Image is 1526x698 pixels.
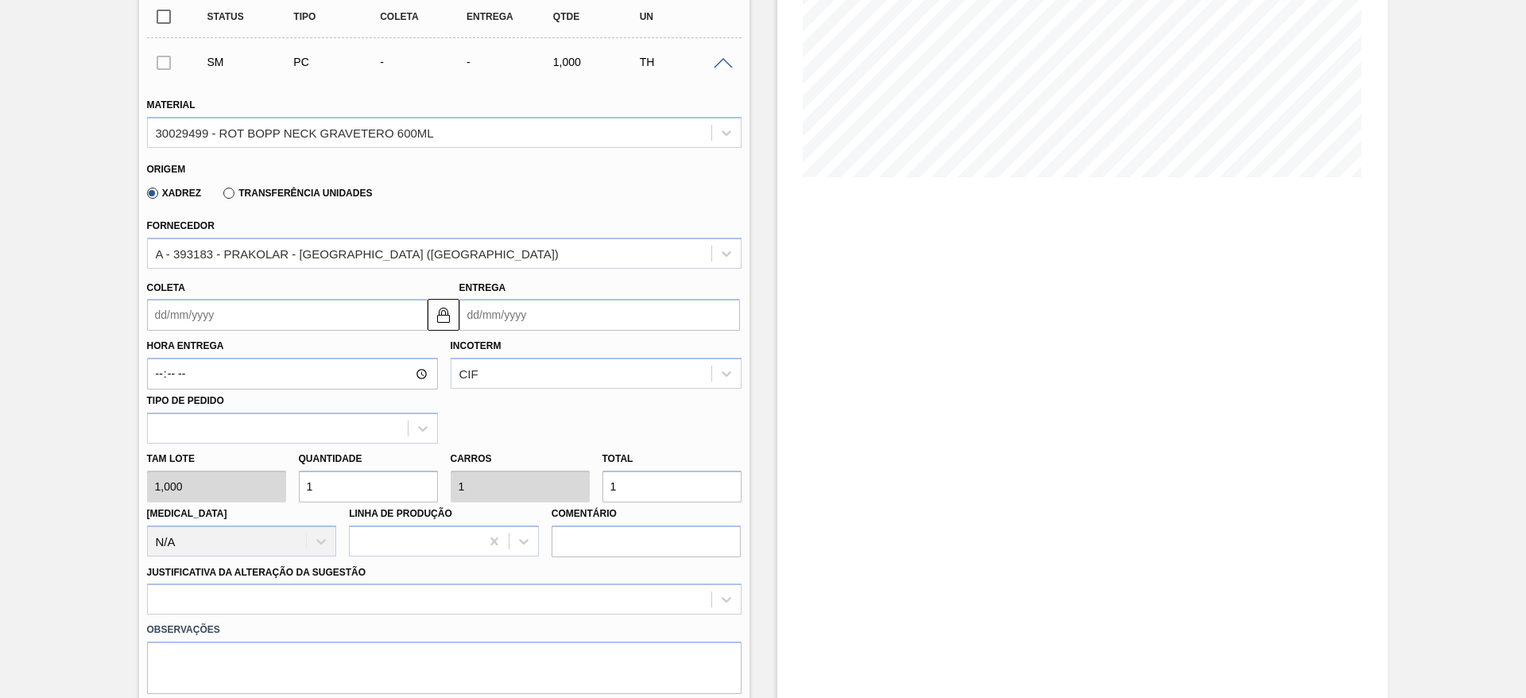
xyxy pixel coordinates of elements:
[147,619,742,642] label: Observações
[299,453,362,464] label: Quantidade
[147,220,215,231] label: Fornecedor
[459,282,506,293] label: Entrega
[147,299,428,331] input: dd/mm/yyyy
[636,56,732,68] div: TH
[463,11,559,22] div: Entrega
[349,508,452,519] label: Linha de Produção
[203,11,300,22] div: Status
[289,11,385,22] div: Tipo
[147,448,286,471] label: Tam lote
[203,56,300,68] div: Sugestão Manual
[147,99,196,111] label: Material
[459,367,478,381] div: CIF
[376,56,472,68] div: -
[602,453,633,464] label: Total
[223,188,372,199] label: Transferência Unidades
[147,567,366,578] label: Justificativa da Alteração da Sugestão
[289,56,385,68] div: Pedido de Compra
[451,453,492,464] label: Carros
[376,11,472,22] div: Coleta
[549,56,645,68] div: 1,000
[147,335,438,358] label: Hora Entrega
[147,188,202,199] label: Xadrez
[636,11,732,22] div: UN
[147,508,227,519] label: [MEDICAL_DATA]
[451,340,502,351] label: Incoterm
[549,11,645,22] div: Qtde
[434,305,453,324] img: locked
[147,164,186,175] label: Origem
[463,56,559,68] div: -
[147,282,185,293] label: Coleta
[552,502,742,525] label: Comentário
[428,299,459,331] button: locked
[156,126,434,139] div: 30029499 - ROT BOPP NECK GRAVETERO 600ML
[459,299,740,331] input: dd/mm/yyyy
[156,246,559,260] div: A - 393183 - PRAKOLAR - [GEOGRAPHIC_DATA] ([GEOGRAPHIC_DATA])
[147,395,224,406] label: Tipo de pedido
